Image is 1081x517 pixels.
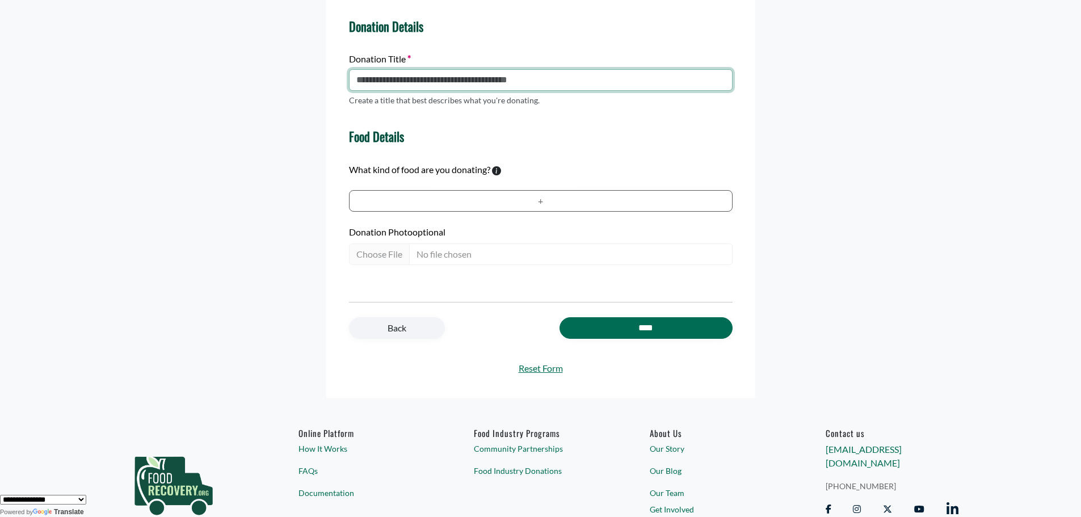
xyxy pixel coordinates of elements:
[349,225,733,239] label: Donation Photo
[298,465,431,477] a: FAQs
[349,362,733,375] a: Reset Form
[349,94,540,106] p: Create a title that best describes what you're donating.
[33,508,54,516] img: Google Translate
[650,487,783,499] a: Our Team
[826,480,958,492] a: [PHONE_NUMBER]
[298,487,431,499] a: Documentation
[349,52,411,66] label: Donation Title
[413,226,445,237] span: optional
[650,443,783,455] a: Our Story
[298,428,431,438] h6: Online Platform
[349,129,404,144] h4: Food Details
[349,163,490,176] label: What kind of food are you donating?
[650,428,783,438] a: About Us
[492,166,501,175] svg: To calculate environmental impacts, we follow the Food Loss + Waste Protocol
[474,428,607,438] h6: Food Industry Programs
[650,465,783,477] a: Our Blog
[349,19,733,33] h4: Donation Details
[826,444,902,468] a: [EMAIL_ADDRESS][DOMAIN_NAME]
[349,317,445,339] a: Back
[33,508,84,516] a: Translate
[474,443,607,455] a: Community Partnerships
[298,443,431,455] a: How It Works
[474,465,607,477] a: Food Industry Donations
[826,428,958,438] h6: Contact us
